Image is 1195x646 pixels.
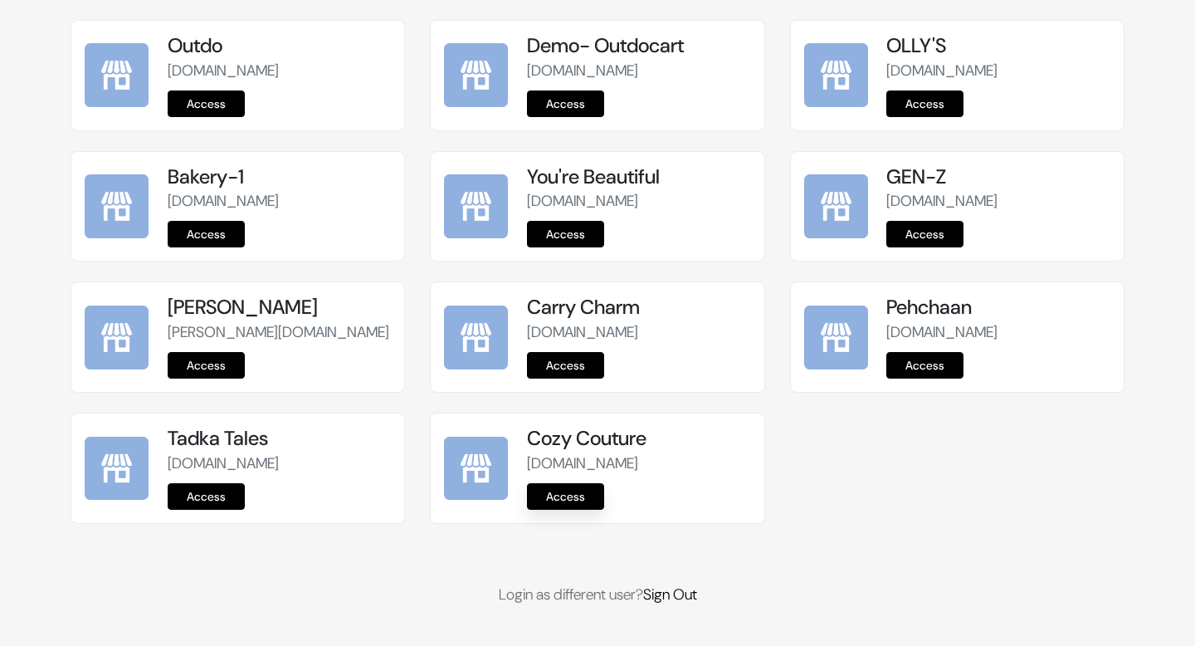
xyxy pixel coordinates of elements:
[527,190,750,213] p: [DOMAIN_NAME]
[527,453,750,475] p: [DOMAIN_NAME]
[886,91,963,117] a: Access
[886,34,1110,58] h5: OLLY'S
[886,165,1110,189] h5: GEN-Z
[804,174,868,238] img: GEN-Z
[643,585,697,604] a: Sign Out
[527,165,750,189] h5: You're Beautiful
[168,221,245,247] a: Access
[168,165,391,189] h5: Bakery-1
[804,43,868,107] img: OLLY'S
[85,306,149,369] img: WALKER
[804,306,868,369] img: Pehchaan
[85,43,149,107] img: Outdo
[527,221,604,247] a: Access
[168,34,391,58] h5: Outdo
[886,60,1110,82] p: [DOMAIN_NAME]
[444,306,508,369] img: Carry Charm
[168,60,391,82] p: [DOMAIN_NAME]
[527,427,750,451] h5: Cozy Couture
[168,427,391,451] h5: Tadka Tales
[444,437,508,501] img: Cozy Couture
[168,483,245,510] a: Access
[168,296,391,320] h5: [PERSON_NAME]
[886,352,963,379] a: Access
[886,296,1110,320] h5: Pehchaan
[527,296,750,320] h5: Carry Charm
[444,174,508,238] img: You're Beautiful
[886,190,1110,213] p: [DOMAIN_NAME]
[444,43,508,107] img: Demo- Outdocart
[85,437,149,501] img: Tadka Tales
[85,174,149,238] img: Bakery-1
[168,453,391,475] p: [DOMAIN_NAME]
[886,321,1110,344] p: [DOMAIN_NAME]
[527,352,604,379] a: Access
[71,584,1124,606] p: Login as different user?
[527,60,750,82] p: [DOMAIN_NAME]
[168,321,391,344] p: [PERSON_NAME][DOMAIN_NAME]
[527,321,750,344] p: [DOMAIN_NAME]
[168,352,245,379] a: Access
[527,483,604,510] a: Access
[527,91,604,117] a: Access
[168,91,245,117] a: Access
[886,221,963,247] a: Access
[168,190,391,213] p: [DOMAIN_NAME]
[527,34,750,58] h5: Demo- Outdocart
